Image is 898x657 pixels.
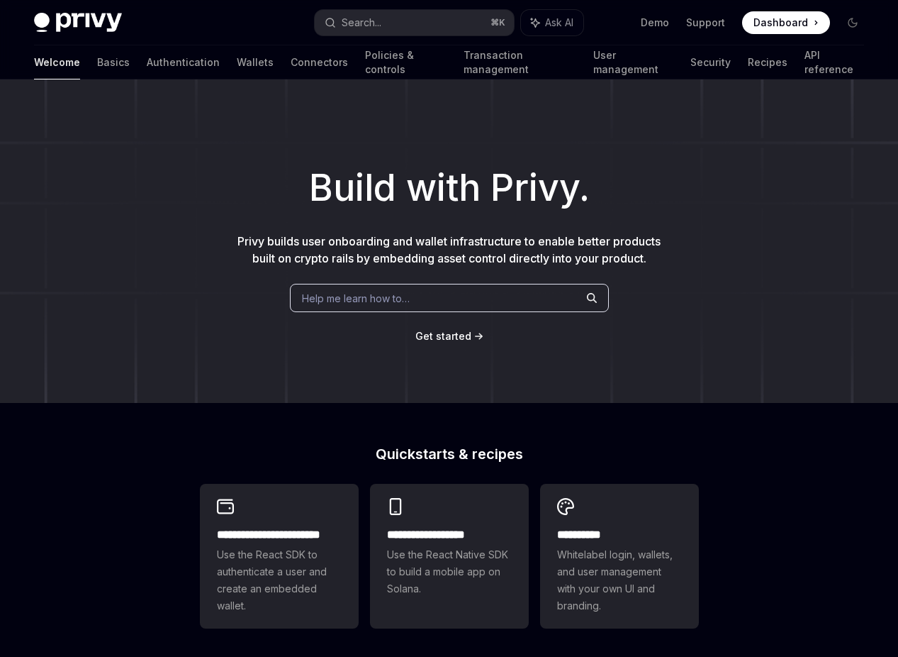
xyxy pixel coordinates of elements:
[147,45,220,79] a: Authentication
[217,546,342,614] span: Use the React SDK to authenticate a user and create an embedded wallet.
[841,11,864,34] button: Toggle dark mode
[387,546,512,597] span: Use the React Native SDK to build a mobile app on Solana.
[415,329,471,343] a: Get started
[302,291,410,306] span: Help me learn how to…
[464,45,576,79] a: Transaction management
[200,447,699,461] h2: Quickstarts & recipes
[804,45,864,79] a: API reference
[415,330,471,342] span: Get started
[370,484,529,629] a: **** **** **** ***Use the React Native SDK to build a mobile app on Solana.
[23,160,875,216] h1: Build with Privy.
[342,14,381,31] div: Search...
[521,10,583,35] button: Ask AI
[686,16,725,30] a: Support
[97,45,130,79] a: Basics
[545,16,573,30] span: Ask AI
[365,45,447,79] a: Policies & controls
[690,45,731,79] a: Security
[490,17,505,28] span: ⌘ K
[237,234,661,265] span: Privy builds user onboarding and wallet infrastructure to enable better products built on crypto ...
[742,11,830,34] a: Dashboard
[291,45,348,79] a: Connectors
[237,45,274,79] a: Wallets
[540,484,699,629] a: **** *****Whitelabel login, wallets, and user management with your own UI and branding.
[753,16,808,30] span: Dashboard
[34,45,80,79] a: Welcome
[593,45,673,79] a: User management
[641,16,669,30] a: Demo
[315,10,515,35] button: Search...⌘K
[748,45,787,79] a: Recipes
[557,546,682,614] span: Whitelabel login, wallets, and user management with your own UI and branding.
[34,13,122,33] img: dark logo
